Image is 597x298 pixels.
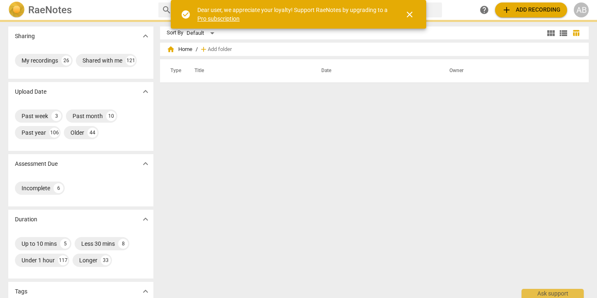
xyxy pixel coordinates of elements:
div: Under 1 hour [22,256,55,264]
span: Home [167,45,192,53]
div: 8 [118,239,128,249]
div: 5 [60,239,70,249]
div: 10 [106,111,116,121]
button: Upload [495,2,567,17]
p: Tags [15,287,27,296]
p: Assessment Due [15,160,58,168]
div: Ask support [522,289,584,298]
span: check_circle [181,10,191,19]
span: home [167,45,175,53]
div: Dear user, we appreciate your loyalty! Support RaeNotes by upgrading to a [197,6,390,23]
span: expand_more [141,286,150,296]
button: Show more [139,30,152,42]
p: Upload Date [15,87,46,96]
img: Logo [8,2,25,18]
span: expand_more [141,159,150,169]
span: help [479,5,489,15]
div: Past month [73,112,103,120]
div: Less 30 mins [81,240,115,248]
span: expand_more [141,87,150,97]
span: add [502,5,512,15]
span: Add folder [208,46,232,53]
div: Up to 10 mins [22,240,57,248]
div: 33 [101,255,111,265]
div: Past year [22,128,46,137]
button: List view [557,27,570,39]
p: Sharing [15,32,35,41]
button: Show more [139,85,152,98]
div: 44 [87,128,97,138]
div: Older [70,128,84,137]
span: / [196,46,198,53]
h2: RaeNotes [28,4,72,16]
a: Pro subscription [197,15,240,22]
a: Help [477,2,492,17]
button: Table view [570,27,582,39]
div: Sort By [167,30,183,36]
th: Date [311,59,439,82]
p: Duration [15,215,37,224]
div: Longer [79,256,97,264]
div: 3 [51,111,61,121]
th: Type [164,59,184,82]
button: Close [400,5,420,24]
div: My recordings [22,56,58,65]
span: Add recording [502,5,561,15]
a: LogoRaeNotes [8,2,152,18]
button: Show more [139,285,152,298]
th: Owner [439,59,580,82]
div: 121 [126,56,136,65]
div: Incomplete [22,184,50,192]
div: 106 [49,128,59,138]
span: view_list [558,28,568,38]
span: close [405,10,415,19]
span: search [162,5,172,15]
span: expand_more [141,31,150,41]
div: 117 [58,255,68,265]
button: Show more [139,213,152,225]
div: Shared with me [83,56,122,65]
button: Tile view [545,27,557,39]
span: table_chart [572,29,580,37]
div: 6 [53,183,63,193]
th: Title [184,59,311,82]
div: 26 [61,56,71,65]
button: AB [574,2,589,17]
button: Show more [139,157,152,170]
div: Past week [22,112,48,120]
span: view_module [546,28,556,38]
span: add [199,45,208,53]
div: Default [187,27,217,40]
span: expand_more [141,214,150,224]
